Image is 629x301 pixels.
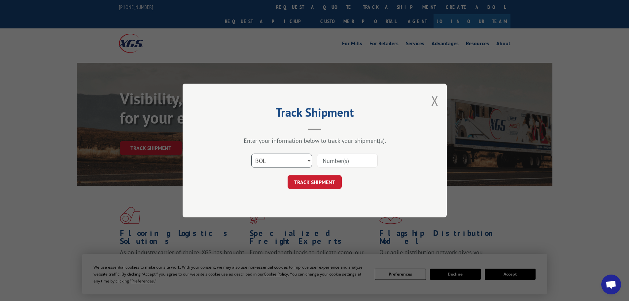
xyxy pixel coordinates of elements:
div: Enter your information below to track your shipment(s). [216,137,414,144]
input: Number(s) [317,154,378,168]
button: TRACK SHIPMENT [288,175,342,189]
div: Open chat [601,275,621,294]
button: Close modal [431,92,438,109]
h2: Track Shipment [216,108,414,120]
